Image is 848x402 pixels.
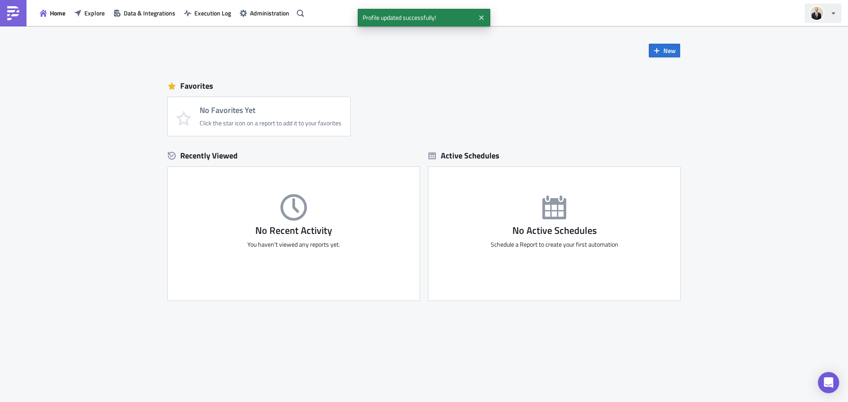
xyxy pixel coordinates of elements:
[168,240,420,248] p: You haven't viewed any reports yet.
[475,11,488,24] button: Close
[200,106,341,115] h4: No Favorites Yet
[649,44,680,57] button: New
[124,8,175,18] span: Data & Integrations
[168,149,420,162] div: Recently Viewed
[250,8,289,18] span: Administration
[168,79,680,93] div: Favorites
[6,6,20,20] img: PushMetrics
[70,6,109,20] button: Explore
[818,372,839,393] div: Open Intercom Messenger
[200,119,341,127] div: Click the star icon on a report to add it to your favorites
[235,6,294,20] button: Administration
[50,8,65,18] span: Home
[109,6,180,20] button: Data & Integrations
[84,8,105,18] span: Explore
[663,46,676,55] span: New
[428,240,680,248] p: Schedule a Report to create your first automation
[809,6,824,21] img: Avatar
[180,6,235,20] button: Execution Log
[168,225,420,236] h3: No Recent Activity
[358,9,475,26] span: Profile updated successfully!
[428,225,680,236] h3: No Active Schedules
[194,8,231,18] span: Execution Log
[35,6,70,20] button: Home
[428,150,500,161] div: Active Schedules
